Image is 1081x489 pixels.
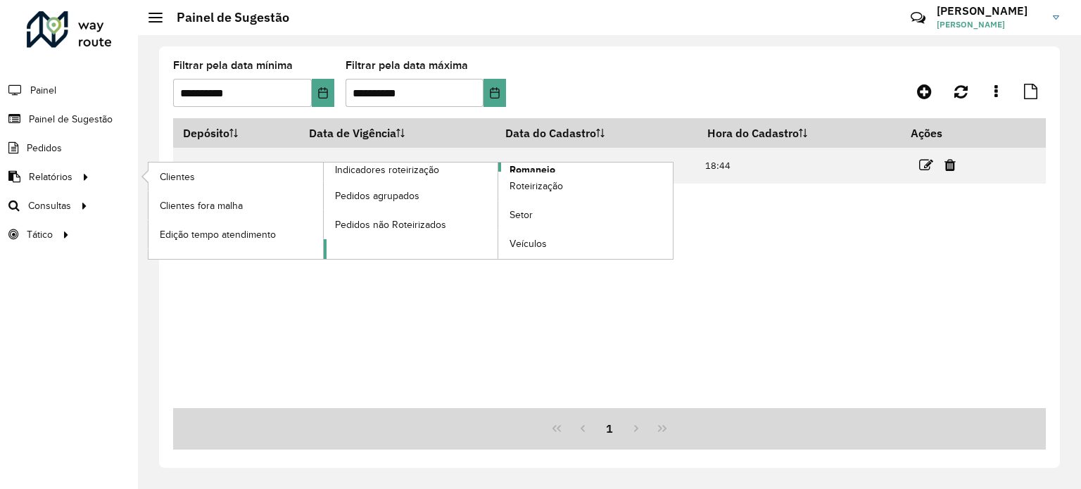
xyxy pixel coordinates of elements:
a: Veículos [498,230,673,258]
span: Veículos [510,236,547,251]
th: Ações [901,118,985,148]
a: Indicadores roteirização [148,163,498,259]
a: Pedidos agrupados [324,182,498,210]
span: Romaneio [510,163,555,177]
button: Choose Date [312,79,334,107]
th: Hora do Cadastro [698,118,902,148]
label: Filtrar pela data mínima [173,57,293,74]
a: Roteirização [498,172,673,201]
a: Romaneio [324,163,674,259]
span: Clientes [160,170,195,184]
span: Edição tempo atendimento [160,227,276,242]
a: Clientes fora malha [148,191,323,220]
a: Pedidos não Roteirizados [324,210,498,239]
th: Depósito [173,118,300,148]
span: Setor [510,208,533,222]
td: CDD Salvador [173,148,300,184]
a: Excluir [944,155,956,174]
h3: [PERSON_NAME] [937,4,1042,18]
button: Choose Date [483,79,506,107]
span: Roteirização [510,179,563,193]
h2: Painel de Sugestão [163,10,289,25]
a: Contato Rápido [903,3,933,33]
span: Painel [30,83,56,98]
span: Consultas [28,198,71,213]
a: Clientes [148,163,323,191]
span: Clientes fora malha [160,198,243,213]
span: Pedidos não Roteirizados [335,217,446,232]
span: Pedidos [27,141,62,155]
span: Painel de Sugestão [29,112,113,127]
span: Tático [27,227,53,242]
span: Pedidos agrupados [335,189,419,203]
td: [DATE] [300,148,496,184]
a: Edição tempo atendimento [148,220,323,248]
th: Data do Cadastro [495,118,697,148]
button: 1 [596,415,623,442]
a: Setor [498,201,673,229]
span: [PERSON_NAME] [937,18,1042,31]
span: Indicadores roteirização [335,163,439,177]
label: Filtrar pela data máxima [346,57,468,74]
a: Editar [919,155,933,174]
span: Relatórios [29,170,72,184]
td: [DATE] [495,148,697,184]
td: 18:44 [698,148,902,184]
th: Data de Vigência [300,118,496,148]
